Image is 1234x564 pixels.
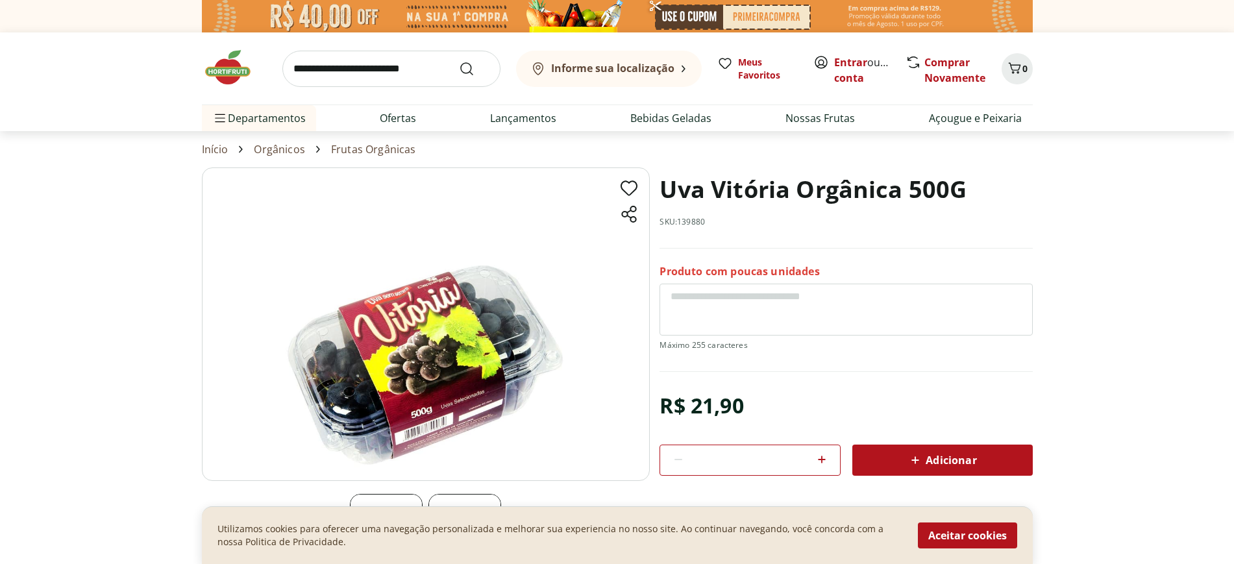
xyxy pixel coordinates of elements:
a: Criar conta [834,55,906,85]
b: Informe sua localização [551,61,674,75]
span: ou [834,55,892,86]
p: Produto com poucas unidades [660,264,819,278]
span: 0 [1022,62,1028,75]
a: Orgânicos [254,143,304,155]
img: Hortifruti [202,48,267,87]
a: Início [202,143,228,155]
a: Nossas Frutas [785,110,855,126]
button: Adicionar [852,445,1033,476]
span: Departamentos [212,103,306,134]
a: Lançamentos [490,110,556,126]
a: Açougue e Peixaria [929,110,1022,126]
a: Bebidas Geladas [630,110,711,126]
span: Adicionar [907,452,976,468]
span: Meus Favoritos [738,56,798,82]
img: Principal [202,167,650,481]
p: SKU: 139880 [660,217,705,227]
a: Ofertas [380,110,416,126]
button: Menu [212,103,228,134]
a: Comprar Novamente [924,55,985,85]
button: Carrinho [1002,53,1033,84]
a: Meus Favoritos [717,56,798,82]
button: Aceitar cookies [918,522,1017,548]
p: Utilizamos cookies para oferecer uma navegação personalizada e melhorar sua experiencia no nosso ... [217,522,902,548]
a: Frutas Orgânicas [331,143,416,155]
button: Submit Search [459,61,490,77]
h1: Uva Vitória Orgânica 500G [660,167,967,212]
div: R$ 21,90 [660,387,743,424]
a: Entrar [834,55,867,69]
button: Informe sua localização [516,51,702,87]
input: search [282,51,500,87]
